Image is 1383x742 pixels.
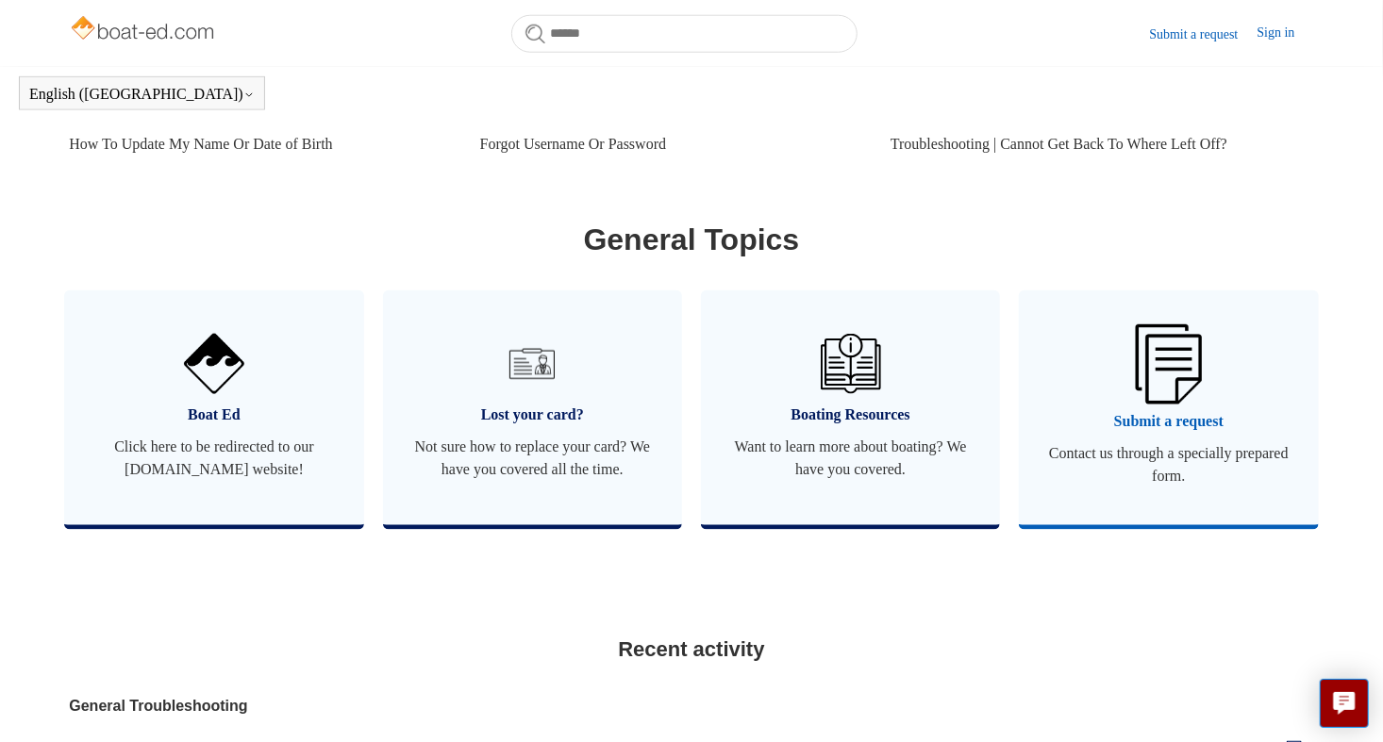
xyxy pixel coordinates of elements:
[480,119,862,170] a: Forgot Username Or Password
[511,15,858,53] input: Search
[891,119,1301,170] a: Troubleshooting | Cannot Get Back To Where Left Off?
[1258,23,1314,45] a: Sign in
[1047,410,1290,433] span: Submit a request
[69,695,941,717] a: General Troubleshooting
[69,119,451,170] a: How To Update My Name Or Date of Birth
[64,290,363,525] a: Boat Ed Click here to be redirected to our [DOMAIN_NAME] website!
[92,436,335,481] span: Click here to be redirected to our [DOMAIN_NAME] website!
[184,334,244,394] img: 01HZPCYVNCVF44JPJQE4DN11EA
[92,404,335,426] span: Boat Ed
[29,86,255,103] button: English ([GEOGRAPHIC_DATA])
[1047,442,1290,487] span: Contact us through a specially prepared form.
[69,634,1313,665] h2: Recent activity
[729,404,972,426] span: Boating Resources
[1136,324,1202,404] img: 01HZPCYW3NK71669VZTW7XY4G9
[701,290,1000,525] a: Boating Resources Want to learn more about boating? We have you covered.
[69,217,1313,262] h1: General Topics
[1150,25,1258,44] a: Submit a request
[729,436,972,481] span: Want to learn more about boating? We have you covered.
[383,290,682,525] a: Lost your card? Not sure how to replace your card? We have you covered all the time.
[1019,290,1318,525] a: Submit a request Contact us through a specially prepared form.
[411,404,654,426] span: Lost your card?
[1320,679,1369,728] button: Live chat
[411,436,654,481] span: Not sure how to replace your card? We have you covered all the time.
[821,334,881,394] img: 01HZPCYVZMCNPYXCC0DPA2R54M
[502,334,562,394] img: 01HZPCYVT14CG9T703FEE4SFXC
[69,11,219,49] img: Boat-Ed Help Center home page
